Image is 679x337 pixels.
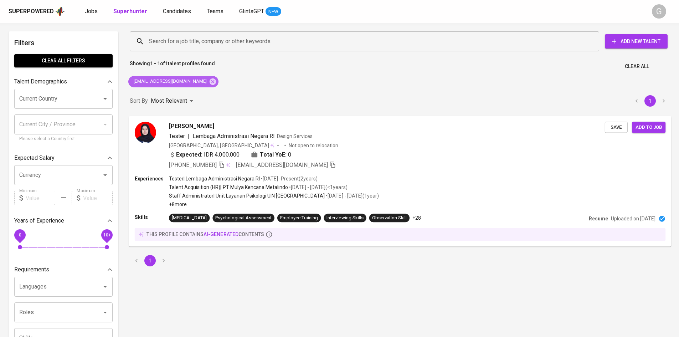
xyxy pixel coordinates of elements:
[260,175,318,182] p: • [DATE] - Present ( 2 years )
[169,150,240,159] div: IDR 4.000.000
[172,215,207,221] div: [MEDICAL_DATA]
[144,255,156,266] button: page 1
[169,122,214,130] span: [PERSON_NAME]
[326,215,363,221] div: Interviewing Skills
[128,76,218,87] div: [EMAIL_ADDRESS][DOMAIN_NAME]
[128,78,211,85] span: [EMAIL_ADDRESS][DOMAIN_NAME]
[14,265,49,274] p: Requirements
[163,7,192,16] a: Candidates
[630,95,670,107] nav: pagination navigation
[103,233,110,238] span: 10+
[14,154,55,162] p: Expected Salary
[277,133,313,139] span: Design Services
[9,6,65,17] a: Superpoweredapp logo
[611,215,655,222] p: Uploaded on [DATE]
[289,142,338,149] p: Not open to relocation
[169,161,217,168] span: [PHONE_NUMBER]
[19,136,108,143] p: Please select a Country first
[163,8,191,15] span: Candidates
[55,6,65,17] img: app logo
[14,54,113,67] button: Clear All filters
[608,123,624,131] span: Save
[176,150,202,159] b: Expected:
[625,62,649,71] span: Clear All
[14,216,64,225] p: Years of Experience
[412,214,421,221] p: +28
[288,150,291,159] span: 0
[130,255,170,266] nav: pagination navigation
[207,7,225,16] a: Teams
[644,95,656,107] button: page 1
[589,215,608,222] p: Resume
[169,184,288,191] p: Talent Acquisition (HR) | PT Mulya Kencana Metalindo
[325,192,379,199] p: • [DATE] - [DATE] ( 1 year )
[280,215,318,221] div: Employee Training
[14,75,113,89] div: Talent Demographics
[236,161,328,168] span: [EMAIL_ADDRESS][DOMAIN_NAME]
[100,282,110,292] button: Open
[14,37,113,48] h6: Filters
[204,231,238,237] span: AI-generated
[14,214,113,228] div: Years of Experience
[113,8,147,15] b: Superhunter
[85,7,99,16] a: Jobs
[165,61,168,66] b: 1
[288,184,347,191] p: • [DATE] - [DATE] ( <1 years )
[239,8,264,15] span: GlintsGPT
[100,307,110,317] button: Open
[266,8,281,15] span: NEW
[605,34,668,48] button: Add New Talent
[636,123,662,131] span: Add to job
[9,7,54,16] div: Superpowered
[239,7,281,16] a: GlintsGPT NEW
[146,231,264,238] p: this profile contains contents
[169,175,260,182] p: Tester | Lembaga Administrasi Negara RI
[372,215,407,221] div: Observation Skill
[188,132,190,140] span: |
[20,56,107,65] span: Clear All filters
[14,262,113,277] div: Requirements
[130,97,148,105] p: Sort By
[150,61,160,66] b: 1 - 1
[151,97,187,105] p: Most Relevant
[135,122,156,143] img: d1d619c4175bc67bebcb61b09292ce16.jpg
[130,60,215,73] p: Showing of talent profiles found
[26,191,55,205] input: Value
[652,4,666,19] div: G
[135,175,169,182] p: Experiences
[169,142,274,149] div: [GEOGRAPHIC_DATA], [GEOGRAPHIC_DATA]
[14,77,67,86] p: Talent Demographics
[85,8,98,15] span: Jobs
[632,122,665,133] button: Add to job
[169,192,325,199] p: Staff Administrator | Unit Layanan Psikologi UIN [GEOGRAPHIC_DATA]
[169,132,185,139] span: Tester
[622,60,652,73] button: Clear All
[169,201,379,208] p: +8 more ...
[192,132,275,139] span: Lembaga Administrasi Negara RI
[605,122,628,133] button: Save
[151,95,196,108] div: Most Relevant
[130,116,670,246] a: [PERSON_NAME]Tester|Lembaga Administrasi Negara RIDesign Services[GEOGRAPHIC_DATA], [GEOGRAPHIC_D...
[83,191,113,205] input: Value
[135,214,169,221] p: Skills
[260,150,287,159] b: Total YoE:
[113,7,149,16] a: Superhunter
[14,151,113,165] div: Expected Salary
[611,37,662,46] span: Add New Talent
[19,233,21,238] span: 0
[100,170,110,180] button: Open
[207,8,223,15] span: Teams
[215,215,271,221] div: Psychological Assessment
[100,94,110,104] button: Open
